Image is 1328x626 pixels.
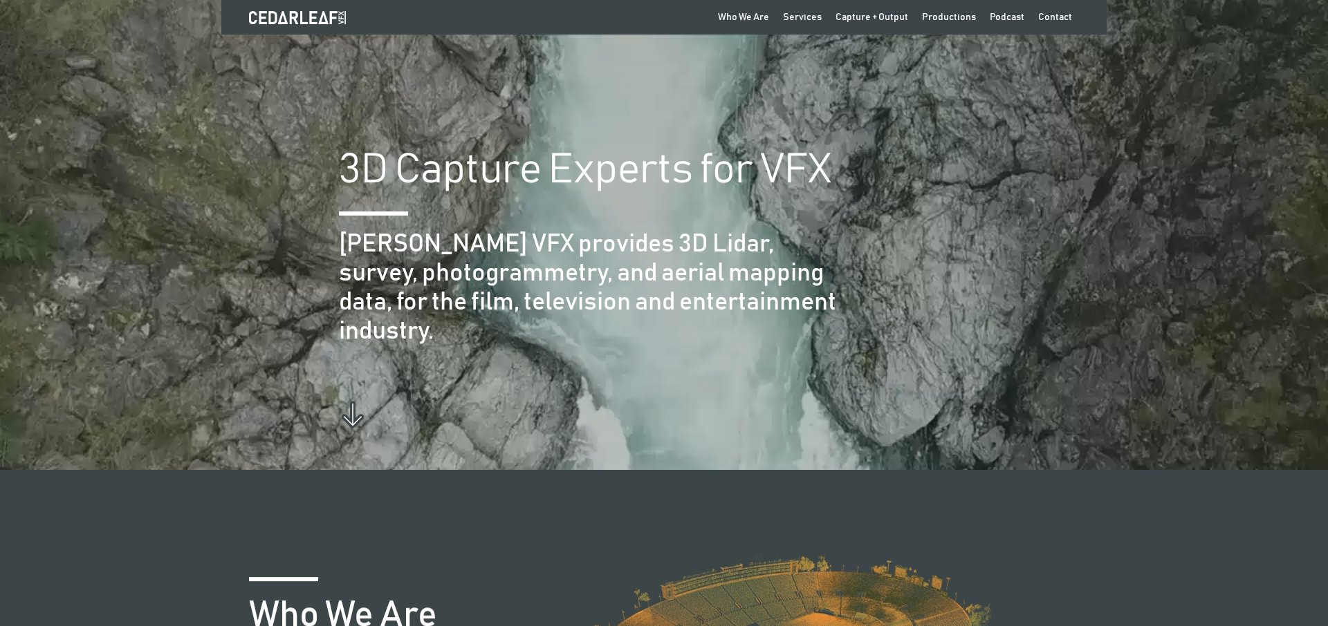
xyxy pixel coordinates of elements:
[922,10,976,24] div: Productions
[339,149,831,191] h1: 3D Capture Experts for VFX
[990,10,1024,24] div: Podcast
[718,10,769,24] div: Who We Are
[836,10,908,24] div: Capture + Output
[1038,10,1072,24] div: Contact
[783,10,822,24] div: Services
[339,229,842,345] h2: [PERSON_NAME] VFX provides 3D Lidar, survey, photogrammetry, and aerial mapping data, for the fil...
